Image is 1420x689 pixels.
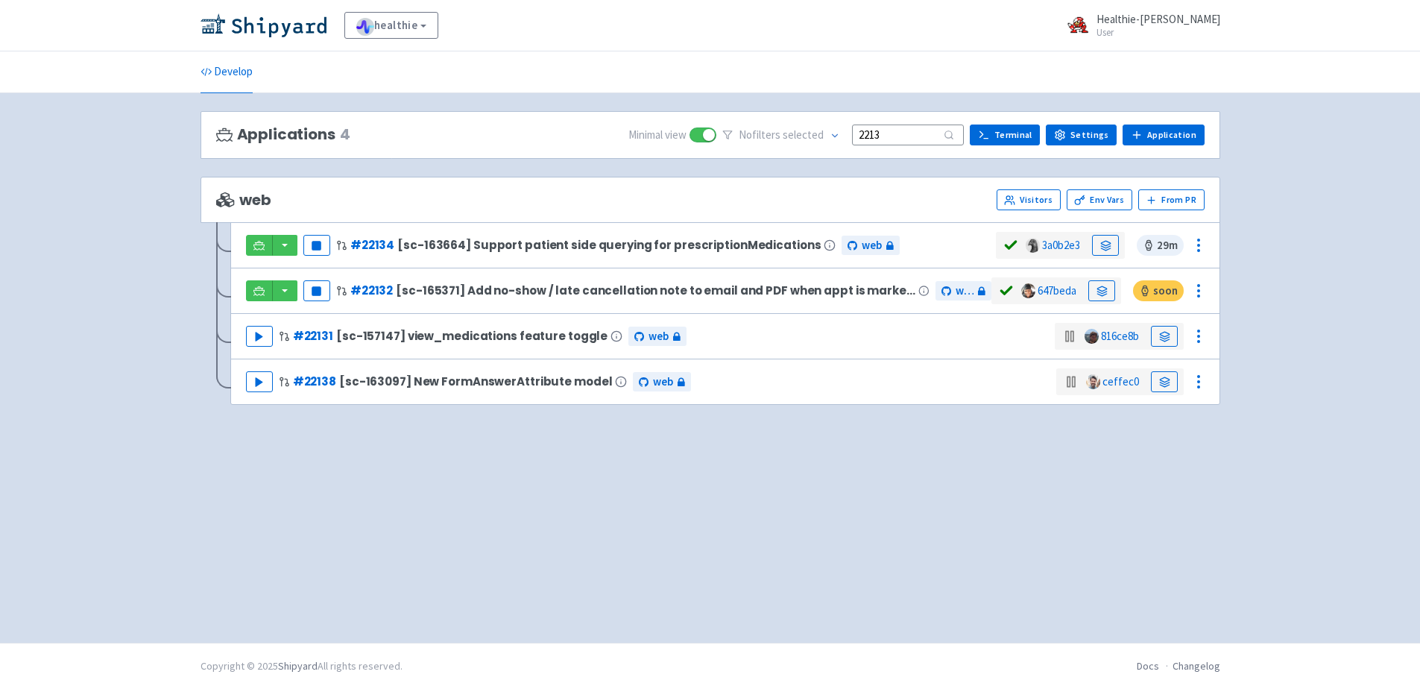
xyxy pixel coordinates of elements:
a: #22132 [350,283,393,298]
a: 816ce8b [1101,329,1139,343]
a: Healthie-[PERSON_NAME] User [1058,13,1220,37]
span: No filter s [739,127,824,144]
span: web [649,328,669,345]
a: Application [1123,125,1204,145]
span: soon [1133,280,1184,301]
a: #22138 [293,374,336,389]
span: 29 m [1137,235,1184,256]
a: #22131 [293,328,333,344]
a: Shipyard [278,659,318,673]
a: web [935,281,991,301]
span: web [956,283,974,300]
a: Env Vars [1067,189,1132,210]
button: Pause [303,235,330,256]
span: [sc-163664] Support patient side querying for prescriptionMedications [397,239,821,251]
span: [sc-165371] Add no-show / late cancellation note to email and PDF when appt is marked as such [396,284,915,297]
img: Shipyard logo [201,13,326,37]
small: User [1096,28,1220,37]
a: Docs [1137,659,1159,673]
button: Play [246,371,273,392]
h3: Applications [216,126,350,143]
a: Visitors [997,189,1061,210]
a: Terminal [970,125,1040,145]
a: healthie [344,12,439,39]
a: #22134 [350,237,394,253]
span: web [862,237,882,254]
button: Play [246,326,273,347]
a: web [628,327,687,347]
a: web [842,236,900,256]
span: Minimal view [628,127,687,144]
button: Pause [303,280,330,301]
button: From PR [1138,189,1205,210]
a: web [633,372,691,392]
a: Settings [1046,125,1117,145]
input: Search... [852,125,964,145]
span: [sc-157147] view_medications feature toggle [336,330,608,342]
a: ceffec0 [1102,374,1139,388]
a: 647beda [1038,283,1076,298]
span: Healthie-[PERSON_NAME] [1096,12,1220,26]
span: 4 [340,126,350,143]
div: Copyright © 2025 All rights reserved. [201,658,403,674]
span: [sc-163097] New FormAnswerAttribute model [339,375,612,388]
span: web [216,192,271,209]
span: web [653,374,673,391]
span: selected [783,128,824,142]
a: Develop [201,51,253,93]
a: Changelog [1173,659,1220,673]
a: 3a0b2e3 [1042,238,1080,252]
